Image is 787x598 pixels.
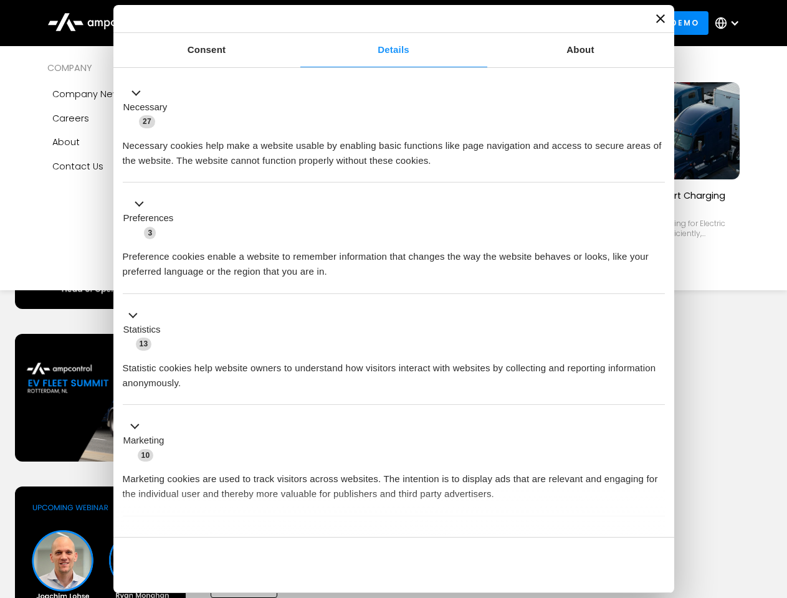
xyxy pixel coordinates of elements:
span: 10 [138,449,154,462]
div: COMPANY [47,61,202,75]
div: Marketing cookies are used to track visitors across websites. The intention is to display ads tha... [123,462,665,501]
span: 13 [136,338,152,350]
button: Unclassified (2) [123,530,225,546]
div: Company news [52,87,125,101]
label: Necessary [123,100,168,115]
label: Preferences [123,211,174,225]
div: Preference cookies enable a website to remember information that changes the way the website beha... [123,240,665,279]
span: 27 [139,115,155,128]
div: Statistic cookies help website owners to understand how visitors interact with websites by collec... [123,351,665,391]
a: Contact Us [47,154,202,178]
a: Company news [47,82,202,106]
a: About [47,130,202,154]
button: Necessary (27) [123,85,175,129]
label: Marketing [123,434,165,448]
div: Necessary cookies help make a website usable by enabling basic functions like page navigation and... [123,129,665,168]
a: About [487,33,674,67]
a: Details [300,33,487,67]
button: Preferences (3) [123,197,181,240]
button: Close banner [656,14,665,23]
span: 3 [144,227,156,239]
a: Consent [113,33,300,67]
a: Careers [47,107,202,130]
div: Careers [52,112,89,125]
button: Okay [485,547,664,583]
button: Marketing (10) [123,419,172,463]
button: Statistics (13) [123,308,168,351]
label: Statistics [123,323,161,337]
div: About [52,135,80,149]
span: 2 [206,532,217,544]
div: Contact Us [52,159,103,173]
